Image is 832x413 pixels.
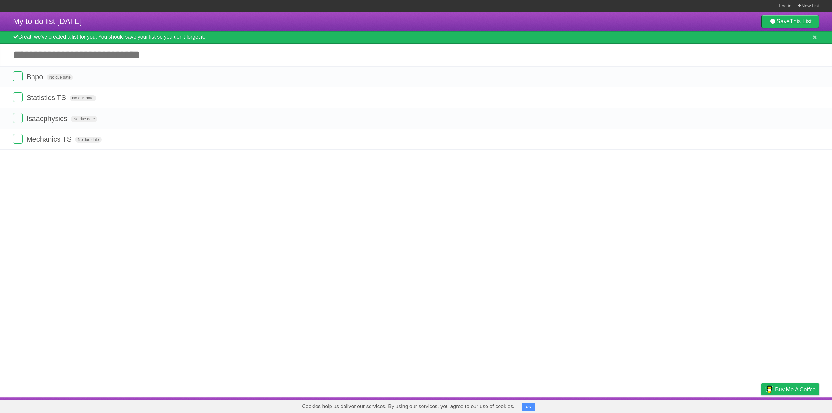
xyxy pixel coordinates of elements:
a: Buy me a coffee [761,383,819,395]
span: Bhpo [26,73,45,81]
span: Mechanics TS [26,135,73,143]
b: This List [790,18,812,25]
span: No due date [75,137,101,143]
label: Done [13,71,23,81]
span: No due date [71,116,97,122]
span: No due date [70,95,96,101]
span: Statistics TS [26,94,68,102]
button: OK [522,403,535,411]
img: Buy me a coffee [765,384,773,395]
a: Developers [696,399,723,411]
span: My to-do list [DATE] [13,17,82,26]
a: About [675,399,689,411]
label: Done [13,92,23,102]
a: Suggest a feature [778,399,819,411]
label: Done [13,113,23,123]
span: Cookies help us deliver our services. By using our services, you agree to our use of cookies. [295,400,521,413]
a: Privacy [753,399,770,411]
a: Terms [731,399,745,411]
label: Done [13,134,23,144]
a: SaveThis List [761,15,819,28]
span: Buy me a coffee [775,384,816,395]
span: No due date [47,74,73,80]
span: Isaacphysics [26,114,69,123]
